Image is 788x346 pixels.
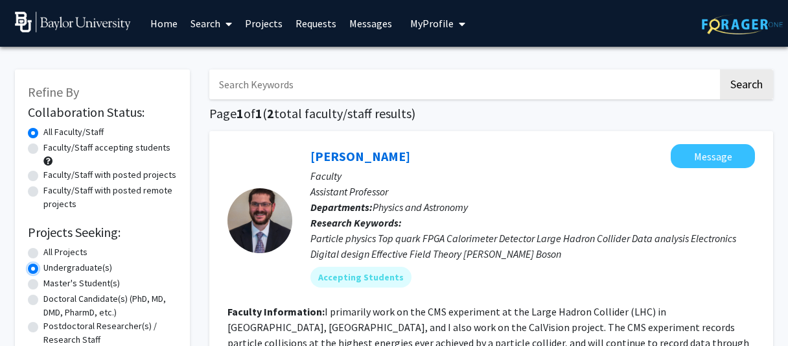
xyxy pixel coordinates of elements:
a: [PERSON_NAME] [310,148,410,164]
span: Refine By [28,84,79,100]
p: Assistant Professor [310,184,755,199]
span: 1 [255,105,262,121]
input: Search Keywords [209,69,718,99]
button: Message Jon Wilson [671,144,755,168]
span: 1 [237,105,244,121]
a: Search [184,1,238,46]
b: Research Keywords: [310,216,402,229]
p: Faculty [310,168,755,184]
label: All Projects [43,245,87,259]
b: Faculty Information: [227,305,325,318]
a: Requests [289,1,343,46]
img: Baylor University Logo [15,12,131,32]
label: Faculty/Staff with posted projects [43,168,176,182]
img: ForagerOne Logo [702,14,783,34]
label: Master's Student(s) [43,277,120,290]
span: My Profile [410,17,454,30]
label: All Faculty/Staff [43,125,104,139]
iframe: Chat [10,288,55,336]
mat-chip: Accepting Students [310,267,411,288]
a: Home [144,1,184,46]
label: Doctoral Candidate(s) (PhD, MD, DMD, PharmD, etc.) [43,292,177,319]
span: 2 [267,105,274,121]
label: Faculty/Staff accepting students [43,141,170,154]
b: Departments: [310,201,373,214]
label: Undergraduate(s) [43,261,112,275]
h1: Page of ( total faculty/staff results) [209,106,773,121]
h2: Collaboration Status: [28,105,177,120]
div: Particle physics Top quark FPGA Calorimeter Detector Large Hadron Collider Data analysis Electron... [310,230,755,262]
h2: Projects Seeking: [28,225,177,240]
span: Physics and Astronomy [373,201,468,214]
label: Faculty/Staff with posted remote projects [43,184,177,211]
button: Search [720,69,773,99]
a: Messages [343,1,399,46]
a: Projects [238,1,289,46]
